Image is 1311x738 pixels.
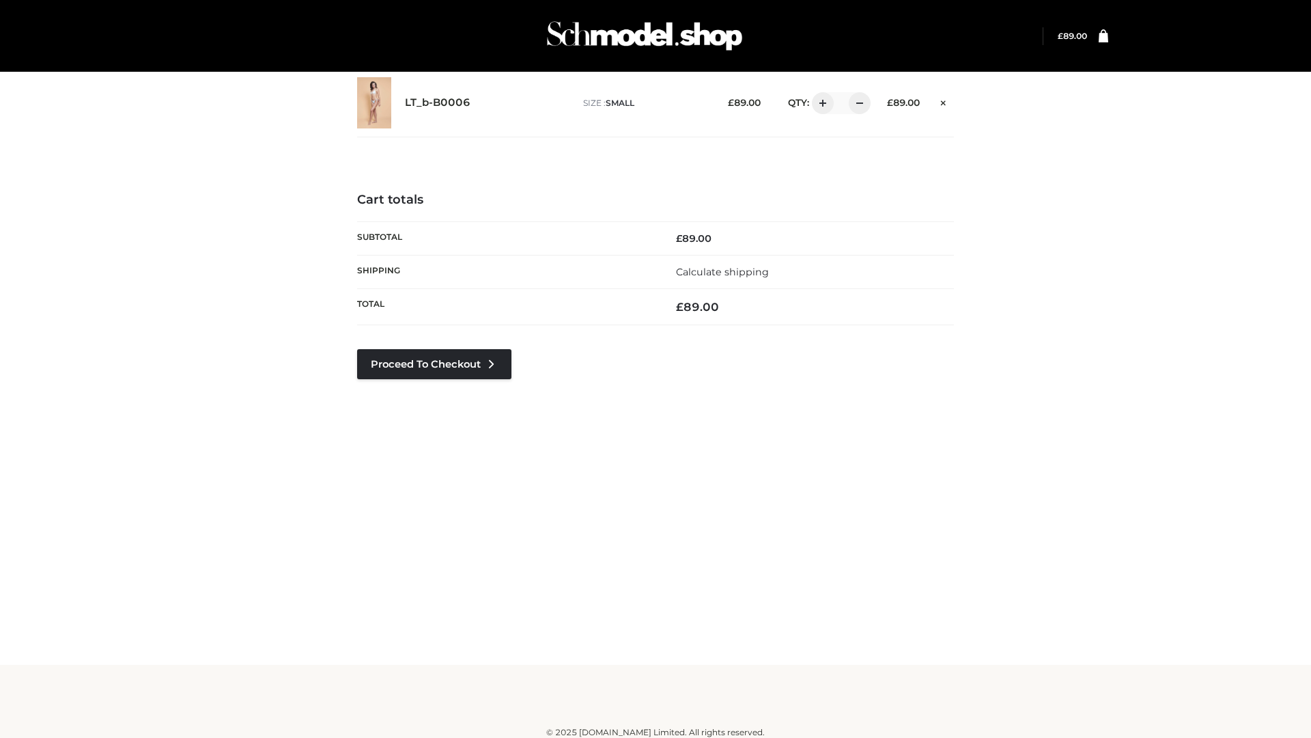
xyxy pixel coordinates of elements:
a: Calculate shipping [676,266,769,278]
th: Subtotal [357,221,655,255]
a: LT_b-B0006 [405,96,470,109]
span: £ [728,97,734,108]
div: QTY: [774,92,866,114]
img: Schmodel Admin 964 [542,9,747,63]
th: Total [357,289,655,325]
bdi: 89.00 [1058,31,1087,41]
bdi: 89.00 [676,232,711,245]
span: £ [1058,31,1063,41]
a: £89.00 [1058,31,1087,41]
bdi: 89.00 [676,300,719,314]
img: LT_b-B0006 - SMALL [357,77,391,128]
span: £ [676,300,683,314]
a: Proceed to Checkout [357,349,511,379]
span: £ [887,97,893,108]
span: £ [676,232,682,245]
p: size : [583,97,707,109]
a: Remove this item [933,92,954,110]
span: SMALL [606,98,634,108]
bdi: 89.00 [728,97,761,108]
th: Shipping [357,255,655,288]
bdi: 89.00 [887,97,920,108]
h4: Cart totals [357,193,954,208]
